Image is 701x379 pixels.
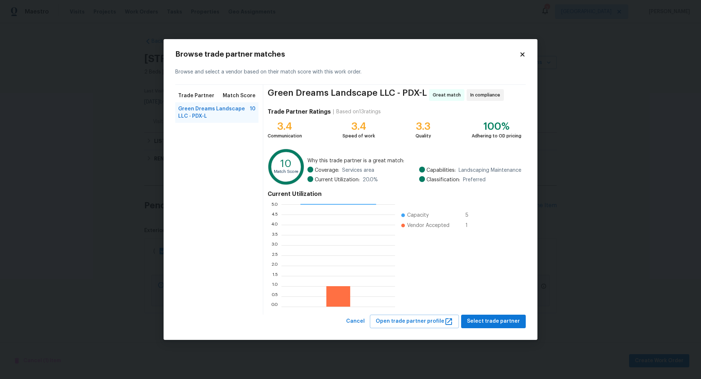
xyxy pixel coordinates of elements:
[370,315,459,328] button: Open trade partner profile
[342,167,374,174] span: Services area
[250,105,256,120] span: 10
[331,108,336,115] div: |
[268,108,331,115] h4: Trade Partner Ratings
[336,108,381,115] div: Based on 13 ratings
[271,264,278,268] text: 2.0
[271,202,278,206] text: 5.0
[472,132,521,140] div: Adhering to OD pricing
[466,212,477,219] span: 5
[467,317,520,326] span: Select trade partner
[461,315,526,328] button: Select trade partner
[463,176,486,183] span: Preferred
[223,92,256,99] span: Match Score
[470,91,503,99] span: In compliance
[272,253,278,258] text: 2.5
[363,176,378,183] span: 20.0 %
[280,159,292,169] text: 10
[268,132,302,140] div: Communication
[175,60,526,85] div: Browse and select a vendor based on their match score with this work order.
[268,123,302,130] div: 3.4
[342,123,375,130] div: 3.4
[272,274,278,278] text: 1.5
[271,294,278,299] text: 0.5
[272,284,278,288] text: 1.0
[343,315,368,328] button: Cancel
[268,89,427,101] span: Green Dreams Landscape LLC - PDX-L
[472,123,521,130] div: 100%
[426,167,456,174] span: Capabilities:
[466,222,477,229] span: 1
[274,170,298,174] text: Match Score
[175,51,519,58] h2: Browse trade partner matches
[315,176,360,183] span: Current Utilization:
[342,132,375,140] div: Speed of work
[315,167,339,174] span: Coverage:
[407,222,449,229] span: Vendor Accepted
[271,304,278,309] text: 0.0
[415,123,431,130] div: 3.3
[346,317,365,326] span: Cancel
[272,233,278,237] text: 3.5
[407,212,429,219] span: Capacity
[178,92,214,99] span: Trade Partner
[459,167,521,174] span: Landscaping Maintenance
[307,157,521,164] span: Why this trade partner is a great match:
[376,317,453,326] span: Open trade partner profile
[271,243,278,247] text: 3.0
[415,132,431,140] div: Quality
[271,212,278,217] text: 4.5
[271,223,278,227] text: 4.0
[178,105,250,120] span: Green Dreams Landscape LLC - PDX-L
[426,176,460,183] span: Classification:
[268,190,521,198] h4: Current Utilization
[433,91,464,99] span: Great match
